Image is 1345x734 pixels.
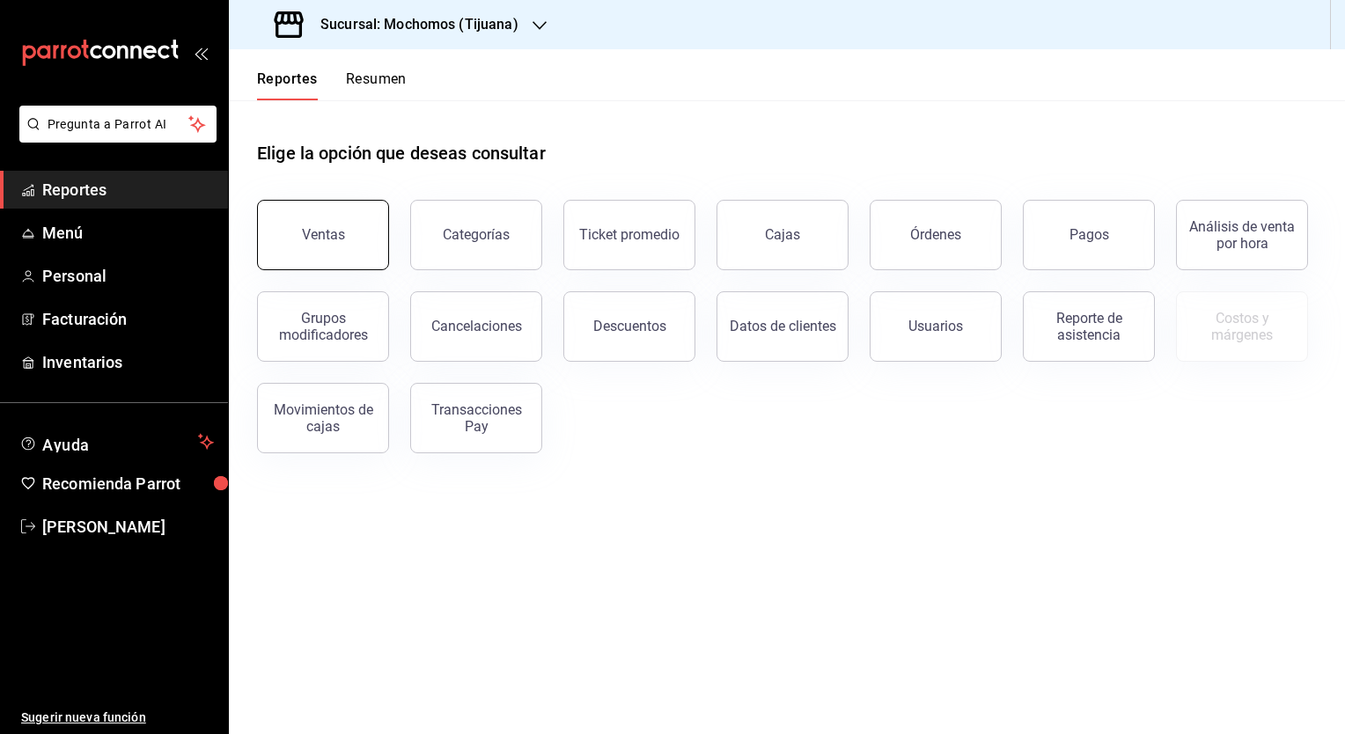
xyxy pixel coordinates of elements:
[194,46,208,60] button: open_drawer_menu
[410,383,542,453] button: Transacciones Pay
[1187,218,1297,252] div: Análisis de venta por hora
[1023,291,1155,362] button: Reporte de asistencia
[431,318,522,334] div: Cancelaciones
[346,70,407,100] button: Resumen
[42,472,214,495] span: Recomienda Parrot
[1069,226,1109,243] div: Pagos
[1023,200,1155,270] button: Pagos
[48,115,189,134] span: Pregunta a Parrot AI
[908,318,963,334] div: Usuarios
[257,291,389,362] button: Grupos modificadores
[19,106,217,143] button: Pregunta a Parrot AI
[42,515,214,539] span: [PERSON_NAME]
[257,70,318,100] button: Reportes
[306,14,518,35] h3: Sucursal: Mochomos (Tijuana)
[410,291,542,362] button: Cancelaciones
[1034,310,1143,343] div: Reporte de asistencia
[257,140,546,166] h1: Elige la opción que deseas consultar
[910,226,961,243] div: Órdenes
[870,200,1002,270] button: Órdenes
[579,226,680,243] div: Ticket promedio
[730,318,836,334] div: Datos de clientes
[593,318,666,334] div: Descuentos
[1176,200,1308,270] button: Análisis de venta por hora
[717,200,849,270] button: Cajas
[42,307,214,331] span: Facturación
[410,200,542,270] button: Categorías
[765,226,800,243] div: Cajas
[257,70,407,100] div: navigation tabs
[268,401,378,435] div: Movimientos de cajas
[257,383,389,453] button: Movimientos de cajas
[563,291,695,362] button: Descuentos
[443,226,510,243] div: Categorías
[42,431,191,452] span: Ayuda
[1187,310,1297,343] div: Costos y márgenes
[302,226,345,243] div: Ventas
[1176,291,1308,362] button: Contrata inventarios para ver este reporte
[21,708,214,727] span: Sugerir nueva función
[12,128,217,146] a: Pregunta a Parrot AI
[870,291,1002,362] button: Usuarios
[42,350,214,374] span: Inventarios
[563,200,695,270] button: Ticket promedio
[42,264,214,288] span: Personal
[268,310,378,343] div: Grupos modificadores
[42,221,214,245] span: Menú
[717,291,849,362] button: Datos de clientes
[422,401,531,435] div: Transacciones Pay
[257,200,389,270] button: Ventas
[42,178,214,202] span: Reportes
